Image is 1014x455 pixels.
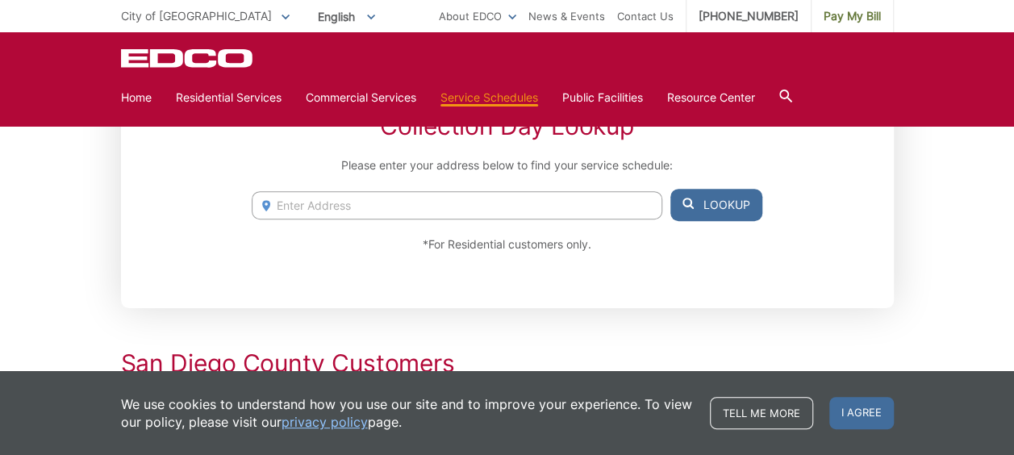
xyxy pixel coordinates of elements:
a: About EDCO [439,7,516,25]
input: Enter Address [252,191,661,219]
a: News & Events [528,7,605,25]
button: Lookup [670,189,762,221]
p: *For Residential customers only. [252,236,762,253]
a: Tell me more [710,397,813,429]
h2: San Diego County Customers [121,349,894,378]
a: Resource Center [667,89,755,106]
a: privacy policy [282,413,368,431]
a: Commercial Services [306,89,416,106]
a: Public Facilities [562,89,643,106]
span: Pay My Bill [824,7,881,25]
a: EDCD logo. Return to the homepage. [121,48,255,68]
span: City of [GEOGRAPHIC_DATA] [121,9,272,23]
a: Home [121,89,152,106]
span: I agree [829,397,894,429]
a: Residential Services [176,89,282,106]
p: We use cookies to understand how you use our site and to improve your experience. To view our pol... [121,395,694,431]
a: Contact Us [617,7,674,25]
a: Service Schedules [440,89,538,106]
span: English [306,3,387,30]
p: Please enter your address below to find your service schedule: [252,157,762,174]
